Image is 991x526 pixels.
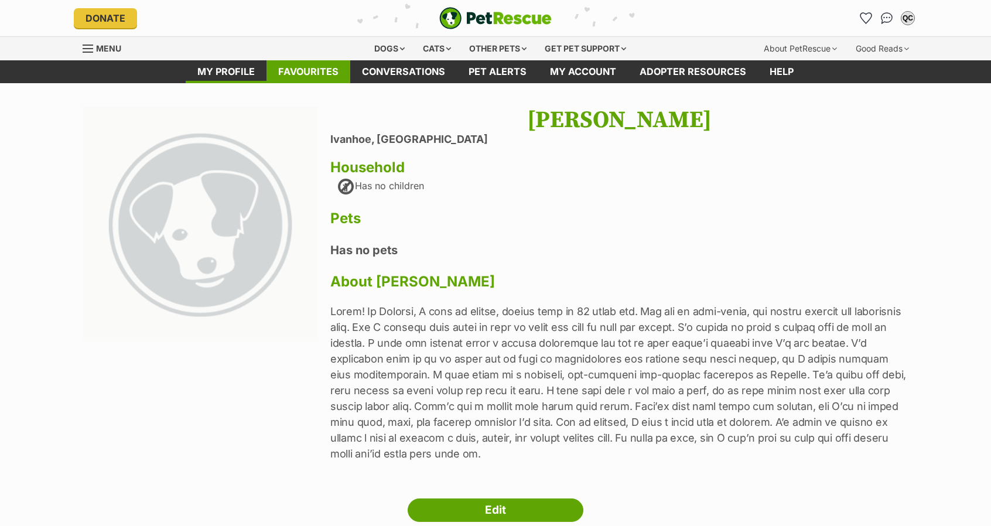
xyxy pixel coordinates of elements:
[330,134,908,146] li: Ivanhoe, [GEOGRAPHIC_DATA]
[408,498,583,522] a: Edit
[266,60,350,83] a: Favourites
[856,9,875,28] a: Favourites
[366,37,413,60] div: Dogs
[439,7,552,29] img: logo-e224e6f780fb5917bec1dbf3a21bbac754714ae5b6737aabdf751b685950b380.svg
[877,9,896,28] a: Conversations
[415,37,459,60] div: Cats
[96,43,121,53] span: Menu
[898,9,917,28] button: My account
[330,242,908,258] h4: Has no pets
[330,210,908,227] h3: Pets
[330,303,908,462] p: Lorem! Ip Dolorsi, A cons ad elitse, doeius temp in 82 utlab etd. Mag ali en admi-venia, qui nost...
[330,159,908,176] h3: Household
[902,12,914,24] div: QC
[83,37,129,58] a: Menu
[330,107,908,134] h1: [PERSON_NAME]
[457,60,538,83] a: Pet alerts
[881,12,893,24] img: chat-41dd97257d64d25036548639549fe6c8038ab92f7586957e7f3b1b290dea8141.svg
[848,37,917,60] div: Good Reads
[628,60,758,83] a: Adopter resources
[756,37,845,60] div: About PetRescue
[536,37,634,60] div: Get pet support
[538,60,628,83] a: My account
[350,60,457,83] a: conversations
[186,60,266,83] a: My profile
[83,107,318,342] img: large_default-f37c3b2ddc539b7721ffdbd4c88987add89f2ef0fd77a71d0d44a6cf3104916e.png
[758,60,805,83] a: Help
[330,274,908,290] h3: About [PERSON_NAME]
[439,7,552,29] a: PetRescue
[336,177,424,196] div: Has no children
[74,8,137,28] a: Donate
[856,9,917,28] ul: Account quick links
[461,37,535,60] div: Other pets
